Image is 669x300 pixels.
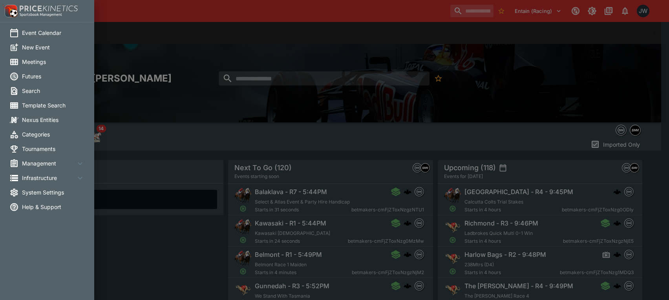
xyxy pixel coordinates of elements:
[22,145,85,153] span: Tournaments
[20,13,62,16] img: Sportsbook Management
[22,58,85,66] span: Meetings
[22,203,85,211] span: Help & Support
[22,29,85,37] span: Event Calendar
[22,116,85,124] span: Nexus Entities
[22,43,85,51] span: New Event
[22,188,85,196] span: System Settings
[22,159,75,167] span: Management
[22,101,85,109] span: Template Search
[22,72,85,80] span: Futures
[20,5,78,11] img: PriceKinetics
[22,130,85,138] span: Categories
[22,87,85,95] span: Search
[22,174,75,182] span: Infrastructure
[2,3,18,19] img: PriceKinetics Logo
